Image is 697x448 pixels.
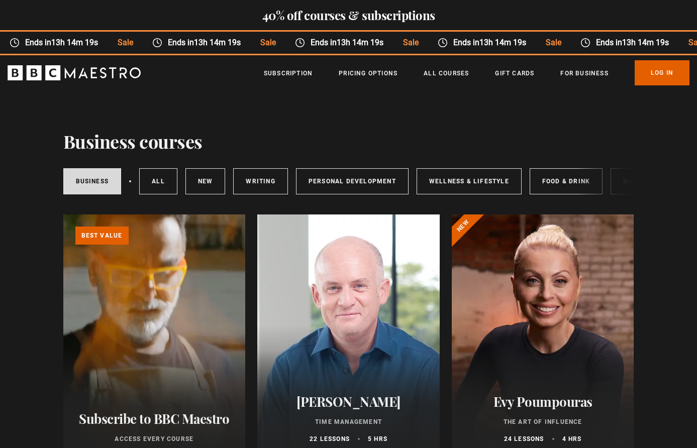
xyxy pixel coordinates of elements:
[269,394,428,409] h2: [PERSON_NAME]
[269,417,428,426] p: Time Management
[424,68,469,78] a: All Courses
[495,68,534,78] a: Gift Cards
[590,37,678,49] span: Ends in
[464,394,622,409] h2: Evy Poumpouras
[339,68,397,78] a: Pricing Options
[479,38,526,47] time: 13h 14m 19s
[305,37,393,49] span: Ends in
[393,37,428,49] span: Sale
[464,417,622,426] p: The Art of Influence
[51,38,98,47] time: 13h 14m 19s
[75,227,129,245] p: Best value
[8,65,141,80] svg: BBC Maestro
[251,37,285,49] span: Sale
[635,60,689,85] a: Log In
[337,38,383,47] time: 13h 14m 19s
[63,131,203,152] h1: Business courses
[310,434,350,443] p: 22 lessons
[562,434,582,443] p: 4 hrs
[185,168,226,194] a: New
[162,37,250,49] span: Ends in
[264,60,689,85] nav: Primary
[108,37,143,49] span: Sale
[530,168,603,194] a: Food & Drink
[264,68,313,78] a: Subscription
[622,38,669,47] time: 13h 14m 19s
[233,168,287,194] a: Writing
[368,434,387,443] p: 5 hrs
[536,37,570,49] span: Sale
[417,168,522,194] a: Wellness & Lifestyle
[63,168,122,194] a: Business
[139,168,177,194] a: All
[504,434,544,443] p: 24 lessons
[448,37,536,49] span: Ends in
[296,168,409,194] a: Personal Development
[560,68,608,78] a: For business
[20,37,108,49] span: Ends in
[194,38,241,47] time: 13h 14m 19s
